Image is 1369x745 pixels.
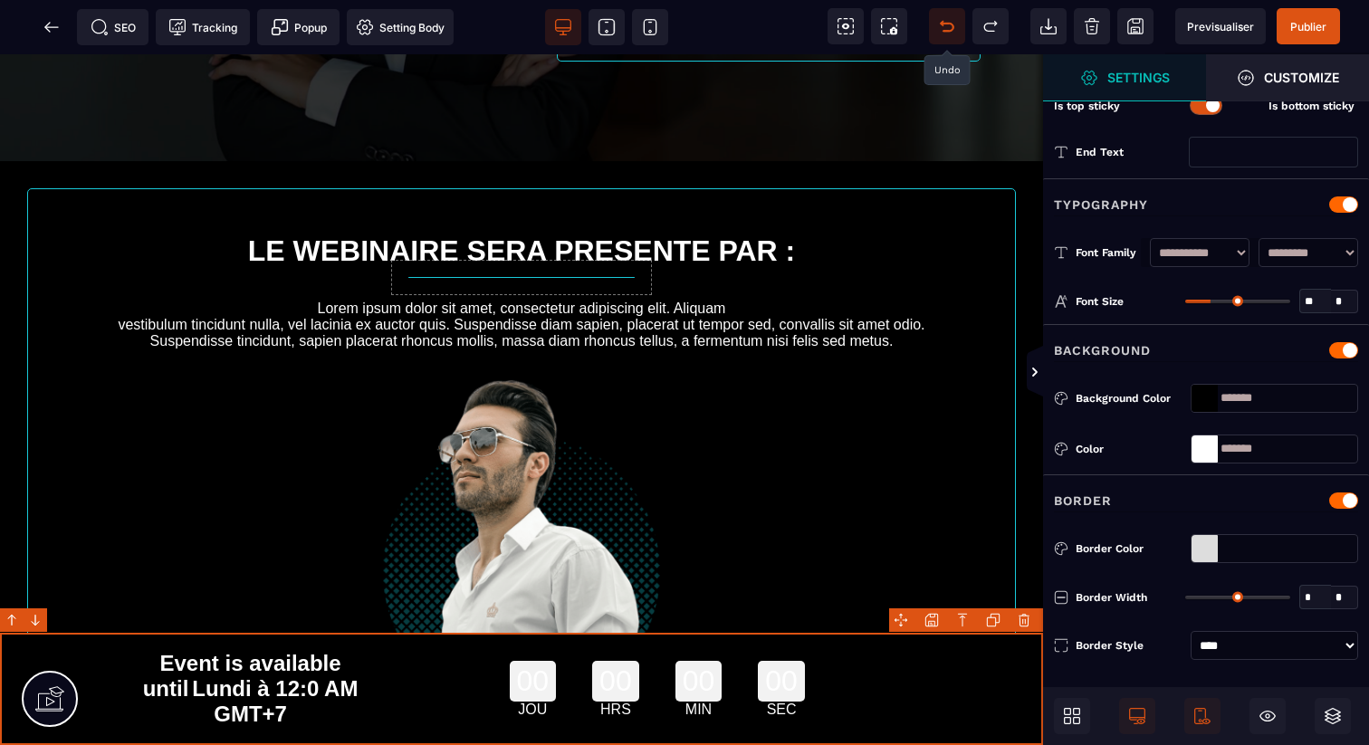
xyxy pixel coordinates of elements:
span: Hide/Show Block [1249,698,1286,734]
div: JOU [510,647,557,664]
p: Typography [1054,194,1148,215]
div: 00 [758,607,805,647]
span: Open Style Manager [1206,54,1369,101]
span: SEO [91,18,136,36]
h1: LE WEBINAIRE SERA PRESENTE PAR : [101,171,943,223]
div: End text [1076,143,1189,161]
div: Border Style [1076,636,1183,654]
div: HRS [592,647,639,664]
span: Setting Body [356,18,445,36]
p: Border [1054,490,1112,511]
span: Border Width [1076,590,1147,605]
span: Desktop Only [1119,698,1155,734]
span: View components [828,8,864,44]
strong: Customize [1264,71,1339,84]
img: a5f97be60b6309799b518aaf7424d563_profil_webinaire_waiting_page.png [363,300,680,722]
span: Popup [271,18,327,36]
span: Font Size [1076,294,1124,309]
div: Font Family [1076,244,1141,262]
div: 00 [592,607,639,647]
div: Background Color [1076,389,1183,407]
strong: Settings [1107,71,1170,84]
span: Screenshot [871,8,907,44]
div: Border Color [1076,540,1183,558]
span: Tracking [168,18,237,36]
span: Previsualiser [1187,20,1254,33]
span: Open Blocks [1054,698,1090,734]
span: Lundi à 12:0 AM GMT+7 [192,622,358,672]
text: Lorem ipsum dolor sit amet, consectetur adipiscing elit. Aliquam vestibulum tincidunt nulla, vel ... [101,242,943,300]
span: Event is available until [143,597,341,646]
span: Mobile Only [1184,698,1221,734]
span: Preview [1175,8,1266,44]
div: Color [1076,440,1183,458]
p: Background [1054,339,1151,361]
div: MIN [675,647,723,664]
span: Settings [1043,54,1206,101]
div: 00 [675,607,723,647]
span: Publier [1290,20,1326,33]
span: Open Layer Manager [1315,698,1351,734]
p: Is top sticky [1054,97,1177,115]
p: Is bottom sticky [1231,97,1355,115]
div: 00 [510,607,557,647]
div: SEC [758,647,805,664]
